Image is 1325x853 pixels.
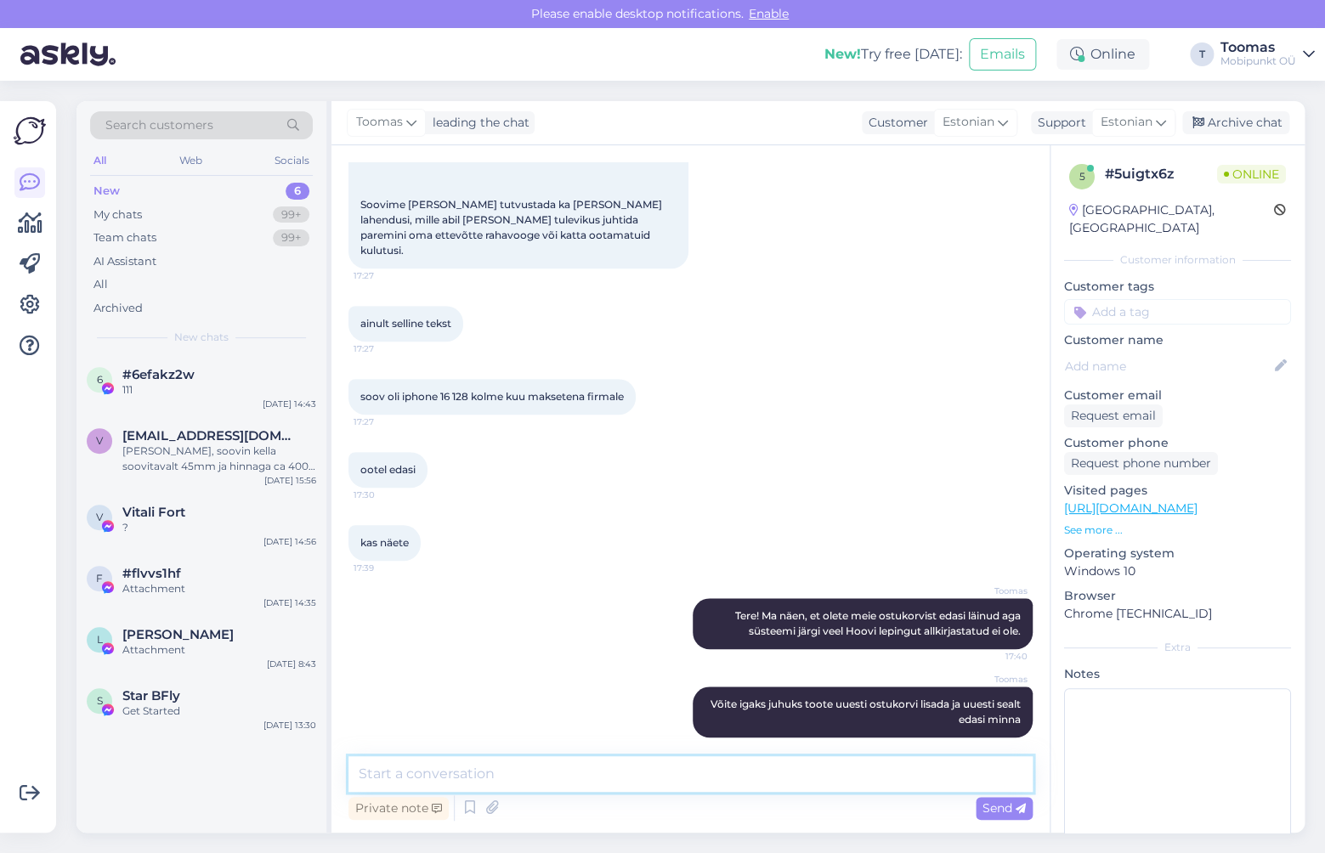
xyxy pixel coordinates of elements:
div: ? [122,520,316,535]
img: Askly Logo [14,115,46,147]
span: #flvvs1hf [122,566,181,581]
div: [DATE] 13:30 [263,719,316,732]
div: Try free [DATE]: [824,44,962,65]
button: Emails [969,38,1036,71]
span: Estonian [943,113,994,132]
span: Vitali Fort [122,505,185,520]
div: Attachment [122,581,316,596]
div: 111 [122,382,316,398]
span: #6efakz2w [122,367,195,382]
div: Extra [1064,640,1291,655]
div: Customer information [1064,252,1291,268]
div: Online [1056,39,1149,70]
span: 5 [1079,170,1085,183]
span: 17:27 [354,342,417,355]
div: Request email [1064,404,1163,427]
span: Toomas [964,673,1028,686]
span: ootel edasi [360,463,416,476]
div: Get Started [122,703,316,719]
div: Team chats [93,229,156,246]
div: All [93,276,108,293]
div: T [1190,42,1214,66]
div: [PERSON_NAME], soovin kella soovitavalt 45mm ja hinnaga ca 400 eur, et saan kella pealt kõned vas... [122,443,316,474]
div: [DATE] 8:43 [267,658,316,670]
div: leading the chat [426,114,529,132]
p: Chrome [TECHNICAL_ID] [1064,605,1291,623]
p: Windows 10 [1064,562,1291,580]
div: Archived [93,300,143,317]
span: V [96,511,103,523]
div: [DATE] 14:56 [263,535,316,548]
div: New [93,183,120,200]
span: Send [982,800,1026,816]
div: Request phone number [1064,452,1218,475]
span: Estonian [1101,113,1152,132]
div: Archive chat [1182,111,1289,134]
span: Toomas [964,585,1028,597]
div: My chats [93,206,142,223]
div: 99+ [273,229,309,246]
p: Customer phone [1064,434,1291,452]
p: See more ... [1064,523,1291,538]
span: 17:40 [964,650,1028,663]
div: [DATE] 15:56 [264,474,316,487]
div: All [90,150,110,172]
span: v [96,434,103,447]
div: Private note [348,797,449,820]
span: ainult selline tekst [360,317,451,330]
span: vjatseslav.esnar@mail.ee [122,428,299,443]
span: Tere! Ma näen, et olete meie ostukorvist edasi läinud aga süsteemi järgi veel Hoovi lepingut allk... [735,609,1023,637]
span: Võite igaks juhuks toote uuesti ostukorvi lisada ja uuesti sealt edasi minna [711,698,1023,726]
div: # 5uigtx6z [1105,164,1217,184]
div: Attachment [122,642,316,658]
span: 17:27 [354,415,417,428]
div: 6 [286,183,309,200]
span: kas näete [360,536,409,549]
p: Notes [1064,665,1291,683]
div: [DATE] 14:35 [263,596,316,609]
span: New chats [174,330,229,345]
span: f [96,572,103,585]
p: Customer email [1064,387,1291,404]
span: Star BFly [122,688,180,703]
a: ToomasMobipunkt OÜ [1220,41,1315,68]
p: Browser [1064,587,1291,605]
div: Web [176,150,206,172]
span: Search customers [105,116,213,134]
p: Visited pages [1064,482,1291,500]
div: [DATE] 14:43 [263,398,316,410]
span: Enable [744,6,794,21]
div: Support [1031,114,1086,132]
div: Customer [862,114,928,132]
div: Socials [271,150,313,172]
span: 6 [97,373,103,386]
span: Online [1217,165,1286,184]
div: AI Assistant [93,253,156,270]
span: S [97,694,103,707]
b: New! [824,46,861,62]
input: Add a tag [1064,299,1291,325]
span: 17:30 [354,489,417,501]
span: 17:39 [354,562,417,574]
p: Customer tags [1064,278,1291,296]
div: Mobipunkt OÜ [1220,54,1296,68]
p: Operating system [1064,545,1291,562]
span: 17:27 [354,269,417,282]
span: 17:40 [964,738,1028,751]
p: Customer name [1064,331,1291,349]
span: Liselle Maksimov [122,627,234,642]
div: 99+ [273,206,309,223]
div: [GEOGRAPHIC_DATA], [GEOGRAPHIC_DATA] [1069,201,1274,237]
span: soov oli iphone 16 128 kolme kuu maksetena firmale [360,390,624,403]
a: [URL][DOMAIN_NAME] [1064,500,1198,516]
input: Add name [1065,357,1271,376]
span: Toomas [356,113,403,132]
div: Toomas [1220,41,1296,54]
span: L [97,633,103,646]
